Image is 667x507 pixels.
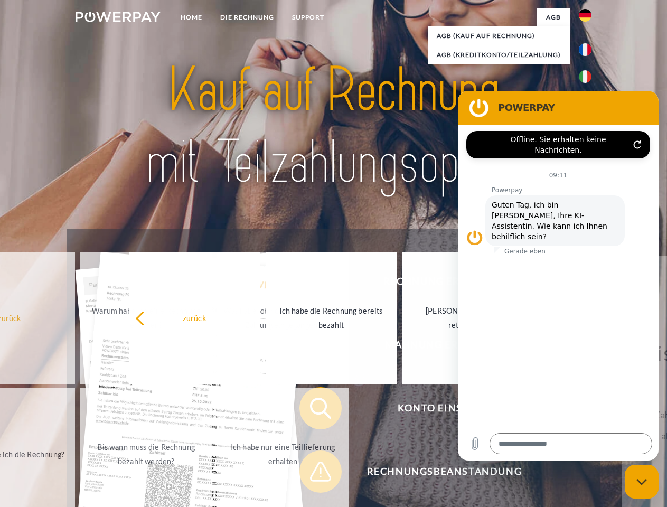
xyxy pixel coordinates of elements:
img: logo-powerpay-white.svg [76,12,161,22]
button: Rechnungsbeanstandung [299,450,574,493]
div: Warum habe ich eine Rechnung erhalten? [87,304,205,332]
a: AGB (Kreditkonto/Teilzahlung) [428,45,570,64]
a: Home [172,8,211,27]
div: Ich habe die Rechnung bereits bezahlt [272,304,391,332]
iframe: Schaltfläche zum Öffnen des Messaging-Fensters; Konversation läuft [625,465,659,499]
div: [PERSON_NAME] wurde retourniert [408,304,527,332]
img: de [579,9,591,22]
iframe: Messaging-Fenster [458,91,659,461]
span: Konto einsehen [315,387,574,429]
a: agb [537,8,570,27]
a: SUPPORT [283,8,333,27]
div: Ich habe nur eine Teillieferung erhalten [223,440,342,468]
img: it [579,70,591,83]
div: Bis wann muss die Rechnung bezahlt werden? [87,440,205,468]
div: zurück [135,311,254,325]
span: Rechnungsbeanstandung [315,450,574,493]
button: Konto einsehen [299,387,574,429]
img: title-powerpay_de.svg [101,51,566,202]
img: fr [579,43,591,56]
a: DIE RECHNUNG [211,8,283,27]
a: AGB (Kauf auf Rechnung) [428,26,570,45]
